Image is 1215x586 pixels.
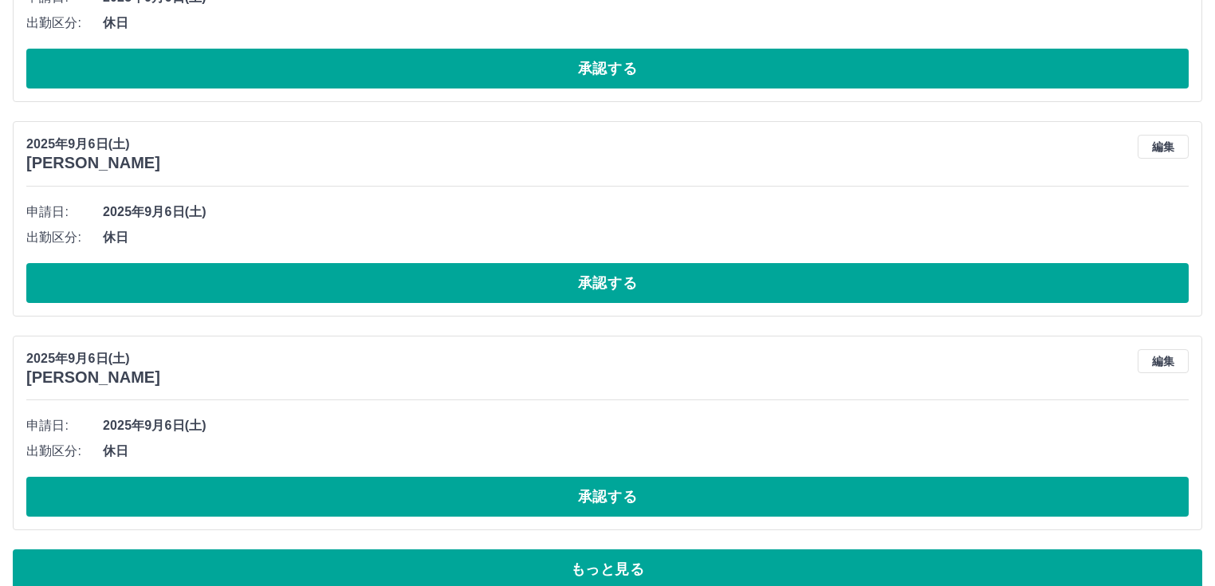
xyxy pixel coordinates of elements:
[26,416,103,435] span: 申請日:
[26,135,160,154] p: 2025年9月6日(土)
[26,14,103,33] span: 出勤区分:
[103,14,1189,33] span: 休日
[1138,349,1189,373] button: 編集
[26,477,1189,517] button: 承認する
[26,368,160,387] h3: [PERSON_NAME]
[26,442,103,461] span: 出勤区分:
[1138,135,1189,159] button: 編集
[26,154,160,172] h3: [PERSON_NAME]
[26,349,160,368] p: 2025年9月6日(土)
[26,203,103,222] span: 申請日:
[103,416,1189,435] span: 2025年9月6日(土)
[26,228,103,247] span: 出勤区分:
[26,263,1189,303] button: 承認する
[103,203,1189,222] span: 2025年9月6日(土)
[26,49,1189,88] button: 承認する
[103,442,1189,461] span: 休日
[103,228,1189,247] span: 休日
